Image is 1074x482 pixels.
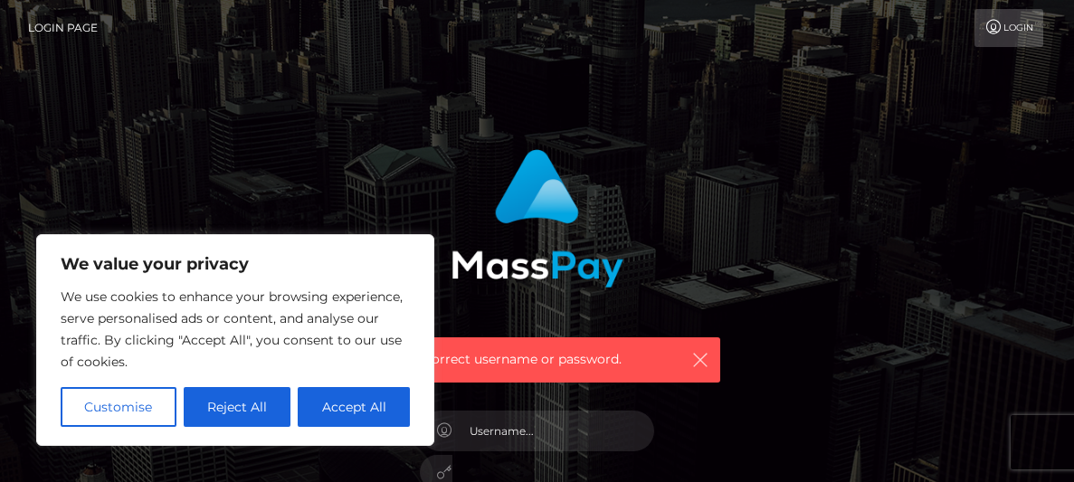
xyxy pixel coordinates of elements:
[451,149,623,288] img: MassPay Login
[61,387,176,427] button: Customise
[61,253,410,275] p: We value your privacy
[452,411,655,451] input: Username...
[298,387,410,427] button: Accept All
[184,387,291,427] button: Reject All
[61,286,410,373] p: We use cookies to enhance your browsing experience, serve personalised ads or content, and analys...
[974,9,1043,47] a: Login
[28,9,98,47] a: Login Page
[36,234,434,446] div: We value your privacy
[413,350,670,369] span: Incorrect username or password.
